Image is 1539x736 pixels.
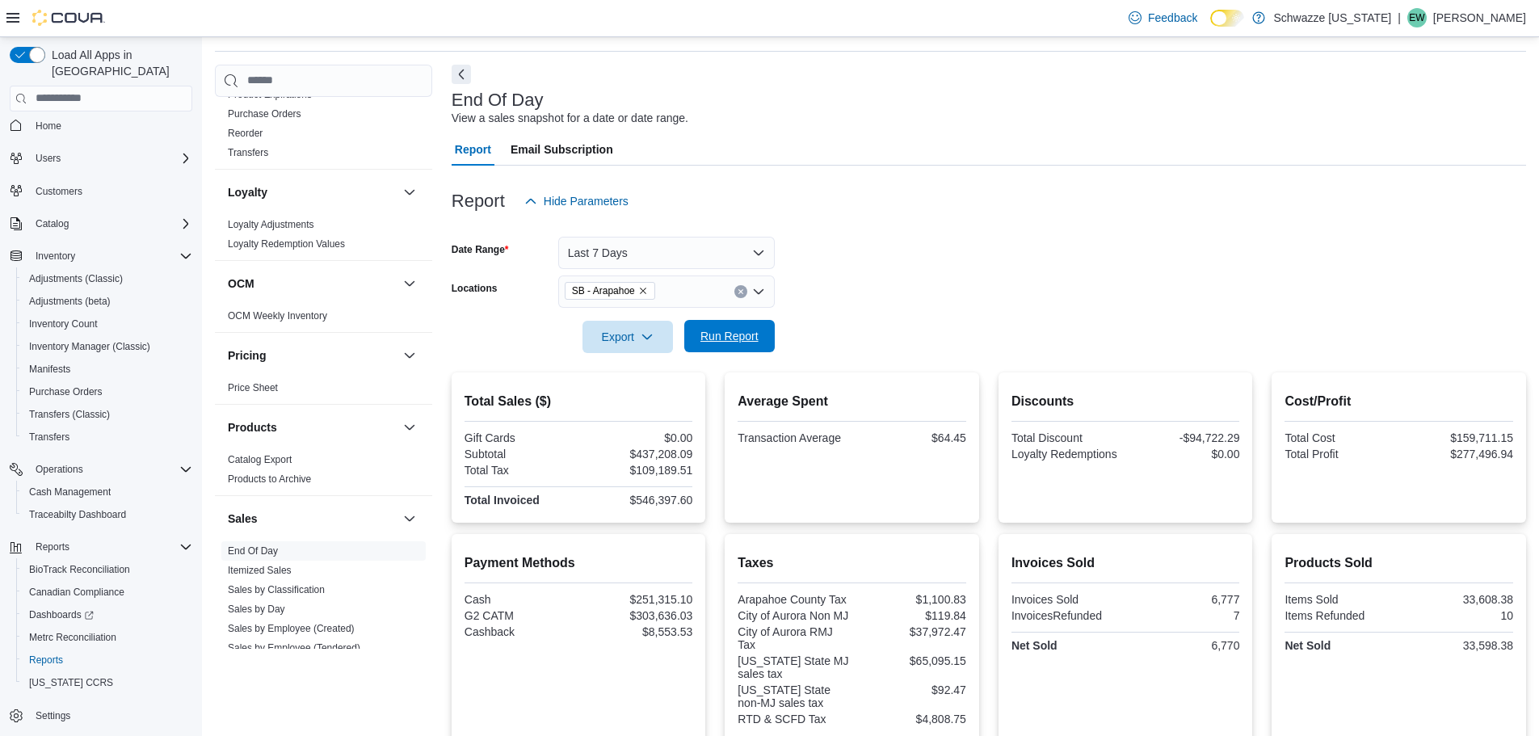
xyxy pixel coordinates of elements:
div: 6,777 [1129,593,1239,606]
span: Adjustments (beta) [23,292,192,311]
strong: Net Sold [1285,639,1331,652]
span: Traceabilty Dashboard [23,505,192,524]
h2: Cost/Profit [1285,392,1513,411]
span: Customers [36,185,82,198]
a: Inventory Count [23,314,104,334]
button: Sales [228,511,397,527]
div: 33,608.38 [1402,593,1513,606]
a: Transfers [228,147,268,158]
div: Loyalty [215,215,432,260]
div: $546,397.60 [582,494,692,507]
div: Total Profit [1285,448,1395,461]
a: Transfers (Classic) [23,405,116,424]
a: Cash Management [23,482,117,502]
button: Users [3,147,199,170]
a: Feedback [1122,2,1204,34]
span: BioTrack Reconciliation [29,563,130,576]
div: InvoicesRefunded [1011,609,1122,622]
button: Next [452,65,471,84]
div: Total Cost [1285,431,1395,444]
div: 10 [1402,609,1513,622]
span: Load All Apps in [GEOGRAPHIC_DATA] [45,47,192,79]
span: Reports [23,650,192,670]
div: $437,208.09 [582,448,692,461]
span: Report [455,133,491,166]
div: $1,100.83 [856,593,966,606]
span: Catalog [29,214,192,233]
button: Home [3,114,199,137]
button: Last 7 Days [558,237,775,269]
div: $0.00 [1129,448,1239,461]
div: OCM [215,306,432,332]
a: End Of Day [228,545,278,557]
a: Sales by Classification [228,584,325,595]
button: Clear input [734,285,747,298]
button: Open list of options [752,285,765,298]
span: SB - Arapahoe [565,282,655,300]
a: Purchase Orders [23,382,109,402]
span: Sales by Day [228,603,285,616]
div: Products [215,450,432,495]
button: Metrc Reconciliation [16,626,199,649]
button: Products [228,419,397,435]
a: [US_STATE] CCRS [23,673,120,692]
div: 7 [1129,609,1239,622]
button: Traceabilty Dashboard [16,503,199,526]
span: Inventory [36,250,75,263]
span: BioTrack Reconciliation [23,560,192,579]
button: [US_STATE] CCRS [16,671,199,694]
button: OCM [400,274,419,293]
h2: Products Sold [1285,553,1513,573]
a: Purchase Orders [228,108,301,120]
a: Itemized Sales [228,565,292,576]
a: Dashboards [16,604,199,626]
a: Adjustments (Classic) [23,269,129,288]
a: OCM Weekly Inventory [228,310,327,322]
span: Users [36,152,61,165]
span: Manifests [29,363,70,376]
div: Arapahoe County Tax [738,593,848,606]
button: Reports [3,536,199,558]
button: Inventory Manager (Classic) [16,335,199,358]
span: Purchase Orders [228,107,301,120]
div: $37,972.47 [856,625,966,638]
span: Sales by Employee (Tendered) [228,641,360,654]
a: Traceabilty Dashboard [23,505,132,524]
div: [US_STATE] State non-MJ sales tax [738,683,848,709]
span: Inventory [29,246,192,266]
button: Purchase Orders [16,381,199,403]
a: Catalog Export [228,454,292,465]
button: Settings [3,704,199,727]
a: Sales by Day [228,604,285,615]
div: $8,553.53 [582,625,692,638]
span: Catalog [36,217,69,230]
div: 33,598.38 [1402,639,1513,652]
span: Dashboards [29,608,94,621]
label: Date Range [452,243,509,256]
span: Washington CCRS [23,673,192,692]
button: Catalog [29,214,75,233]
h2: Payment Methods [465,553,693,573]
span: Settings [36,709,70,722]
a: Loyalty Redemption Values [228,238,345,250]
button: Users [29,149,67,168]
img: Cova [32,10,105,26]
div: $65,095.15 [856,654,966,667]
button: Operations [29,460,90,479]
div: $92.47 [856,683,966,696]
a: Transfers [23,427,76,447]
div: Ehren Wood [1407,8,1427,27]
a: Sales by Employee (Created) [228,623,355,634]
div: Cashback [465,625,575,638]
div: $4,808.75 [856,713,966,725]
div: View a sales snapshot for a date or date range. [452,110,688,127]
span: Price Sheet [228,381,278,394]
span: Sales by Classification [228,583,325,596]
span: Settings [29,705,192,725]
a: Loyalty Adjustments [228,219,314,230]
div: Loyalty Redemptions [1011,448,1122,461]
button: Transfers (Classic) [16,403,199,426]
button: Manifests [16,358,199,381]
